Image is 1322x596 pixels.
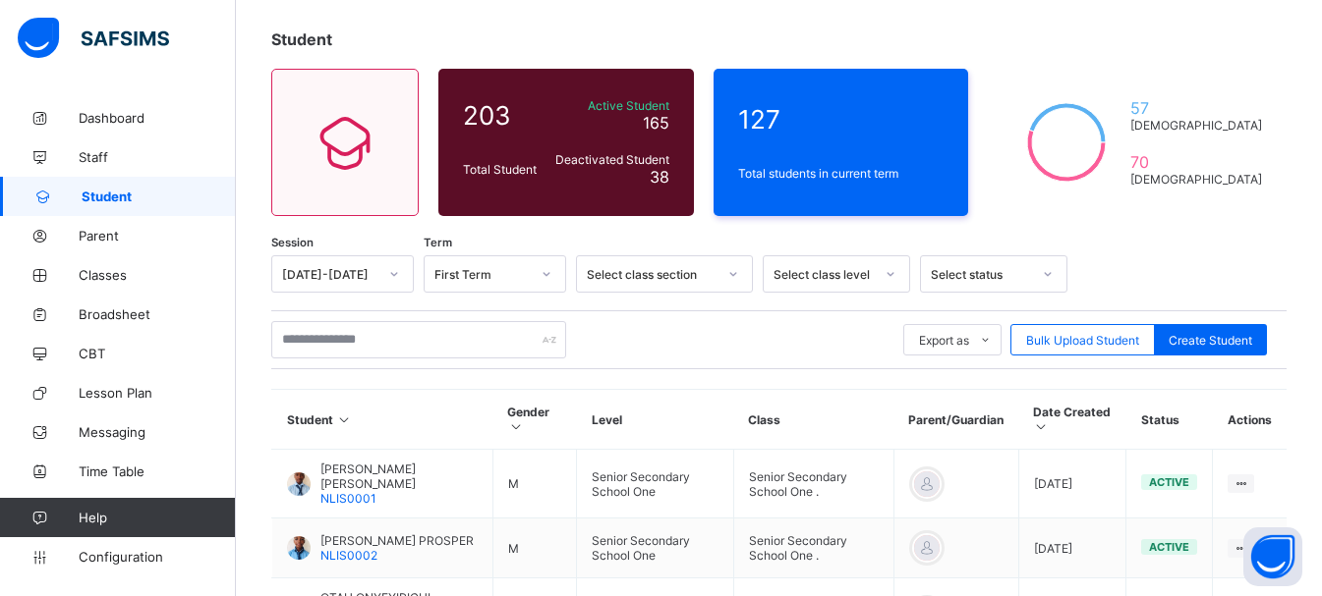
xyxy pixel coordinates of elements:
[1149,540,1189,554] span: active
[320,491,376,506] span: NLIS0001
[79,549,235,565] span: Configuration
[774,267,874,282] div: Select class level
[1026,333,1139,348] span: Bulk Upload Student
[336,412,353,427] i: Sort in Ascending Order
[282,267,377,282] div: [DATE]-[DATE]
[1130,118,1262,133] span: [DEMOGRAPHIC_DATA]
[931,267,1031,282] div: Select status
[272,390,493,450] th: Student
[271,236,314,249] span: Session
[733,390,893,450] th: Class
[434,267,530,282] div: First Term
[1018,390,1126,450] th: Date Created
[733,450,893,518] td: Senior Secondary School One .
[79,110,236,126] span: Dashboard
[79,385,236,401] span: Lesson Plan
[1213,390,1287,450] th: Actions
[643,113,669,133] span: 165
[577,518,733,578] td: Senior Secondary School One
[552,98,669,113] span: Active Student
[1130,172,1262,187] span: [DEMOGRAPHIC_DATA]
[919,333,969,348] span: Export as
[82,189,236,204] span: Student
[738,166,945,181] span: Total students in current term
[492,450,576,518] td: M
[18,18,169,59] img: safsims
[1018,450,1126,518] td: [DATE]
[507,419,524,434] i: Sort in Ascending Order
[1169,333,1252,348] span: Create Student
[79,424,236,440] span: Messaging
[1126,390,1213,450] th: Status
[650,167,669,187] span: 38
[320,548,377,563] span: NLIS0002
[458,157,547,182] div: Total Student
[1130,98,1262,118] span: 57
[577,390,733,450] th: Level
[1149,475,1189,489] span: active
[79,267,236,283] span: Classes
[492,518,576,578] td: M
[79,149,236,165] span: Staff
[587,267,717,282] div: Select class section
[733,518,893,578] td: Senior Secondary School One .
[492,390,576,450] th: Gender
[893,390,1018,450] th: Parent/Guardian
[79,306,236,322] span: Broadsheet
[79,228,236,244] span: Parent
[271,29,332,49] span: Student
[1018,518,1126,578] td: [DATE]
[577,450,733,518] td: Senior Secondary School One
[1033,419,1050,434] i: Sort in Ascending Order
[79,346,236,361] span: CBT
[320,461,478,491] span: [PERSON_NAME] [PERSON_NAME]
[320,533,474,548] span: [PERSON_NAME] PROSPER
[1243,527,1302,586] button: Open asap
[552,152,669,167] span: Deactivated Student
[463,100,543,131] span: 203
[738,104,945,135] span: 127
[79,510,235,525] span: Help
[79,463,236,479] span: Time Table
[1130,152,1262,172] span: 70
[424,236,452,249] span: Term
